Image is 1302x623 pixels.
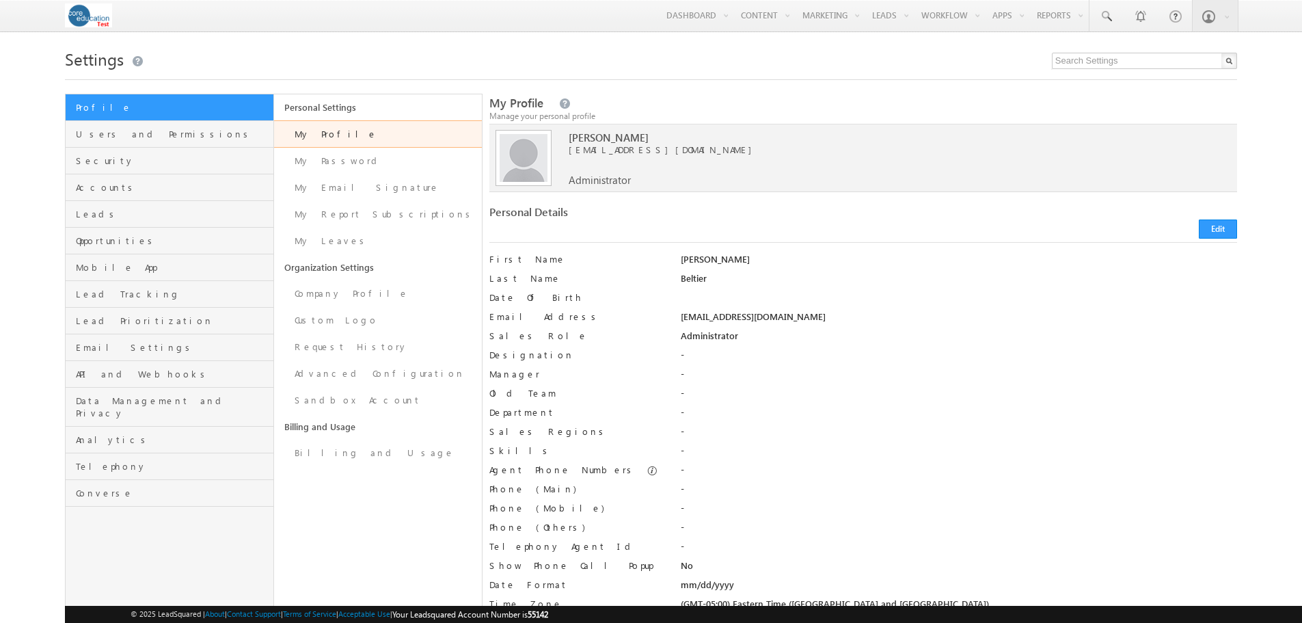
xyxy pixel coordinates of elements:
[274,174,482,201] a: My Email Signature
[489,387,662,399] label: Old Team
[489,330,662,342] label: Sales Role
[66,254,273,281] a: Mobile App
[569,144,1167,156] span: [EMAIL_ADDRESS][DOMAIN_NAME]
[681,406,1236,425] div: -
[66,201,273,228] a: Leads
[66,281,273,308] a: Lead Tracking
[489,502,604,514] label: Phone (Mobile)
[227,609,281,618] a: Contact Support
[66,388,273,427] a: Data Management and Privacy
[681,579,1236,598] div: mm/dd/yyyy
[66,308,273,334] a: Lead Prioritization
[131,608,548,621] span: © 2025 LeadSquared | | | | |
[274,254,482,280] a: Organization Settings
[489,368,662,380] label: Manager
[681,483,1236,502] div: -
[76,181,269,194] span: Accounts
[489,483,662,495] label: Phone (Main)
[392,609,548,620] span: Your Leadsquared Account Number is
[76,341,269,354] span: Email Settings
[274,201,482,228] a: My Report Subscriptions
[489,95,543,111] span: My Profile
[76,235,269,247] span: Opportunities
[489,579,662,591] label: Date Format
[489,425,662,438] label: Sales Regions
[274,360,482,387] a: Advanced Configuration
[65,48,124,70] span: Settings
[274,307,482,334] a: Custom Logo
[681,598,1236,617] div: (GMT-05:00) Eastern Time ([GEOGRAPHIC_DATA] and [GEOGRAPHIC_DATA])
[274,414,482,440] a: Billing and Usage
[274,148,482,174] a: My Password
[66,94,273,121] a: Profile
[489,559,662,572] label: Show Phone Call Popup
[489,445,662,457] label: Skills
[681,425,1236,445] div: -
[66,174,273,201] a: Accounts
[76,288,269,300] span: Lead Tracking
[66,121,273,148] a: Users and Permissions
[489,206,854,225] div: Personal Details
[76,261,269,274] span: Mobile App
[274,440,482,466] a: Billing and Usage
[489,406,662,419] label: Department
[274,94,482,120] a: Personal Settings
[76,395,269,419] span: Data Management and Privacy
[76,460,269,473] span: Telephony
[489,598,662,610] label: Time Zone
[681,464,1236,483] div: -
[65,3,112,27] img: Custom Logo
[1199,220,1237,239] button: Edit
[489,310,662,323] label: Email Address
[681,272,1236,291] div: Beltier
[76,128,269,140] span: Users and Permissions
[66,361,273,388] a: API and Webhooks
[76,368,269,380] span: API and Webhooks
[76,487,269,499] span: Converse
[681,502,1236,521] div: -
[489,291,662,304] label: Date Of Birth
[274,334,482,360] a: Request History
[569,174,631,186] span: Administrator
[274,120,482,148] a: My Profile
[66,427,273,453] a: Analytics
[489,540,662,553] label: Telephony Agent Id
[66,148,273,174] a: Security
[274,387,482,414] a: Sandbox Account
[681,540,1236,559] div: -
[681,445,1236,464] div: -
[681,349,1236,368] div: -
[338,609,390,618] a: Acceptable Use
[66,334,273,361] a: Email Settings
[681,310,1236,330] div: [EMAIL_ADDRESS][DOMAIN_NAME]
[283,609,336,618] a: Terms of Service
[489,110,1237,122] div: Manage your personal profile
[489,253,662,265] label: First Name
[66,453,273,480] a: Telephony
[1052,53,1237,69] input: Search Settings
[528,609,548,620] span: 55142
[76,101,269,114] span: Profile
[489,521,662,533] label: Phone (Others)
[76,434,269,446] span: Analytics
[681,559,1236,579] div: No
[274,228,482,254] a: My Leaves
[66,480,273,507] a: Converse
[681,387,1236,406] div: -
[569,131,1167,144] span: [PERSON_NAME]
[274,280,482,307] a: Company Profile
[681,253,1236,272] div: [PERSON_NAME]
[76,208,269,220] span: Leads
[76,155,269,167] span: Security
[681,521,1236,540] div: -
[489,349,662,361] label: Designation
[76,315,269,327] span: Lead Prioritization
[66,228,273,254] a: Opportunities
[489,464,636,476] label: Agent Phone Numbers
[681,330,1236,349] div: Administrator
[681,368,1236,387] div: -
[489,272,662,284] label: Last Name
[205,609,225,618] a: About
